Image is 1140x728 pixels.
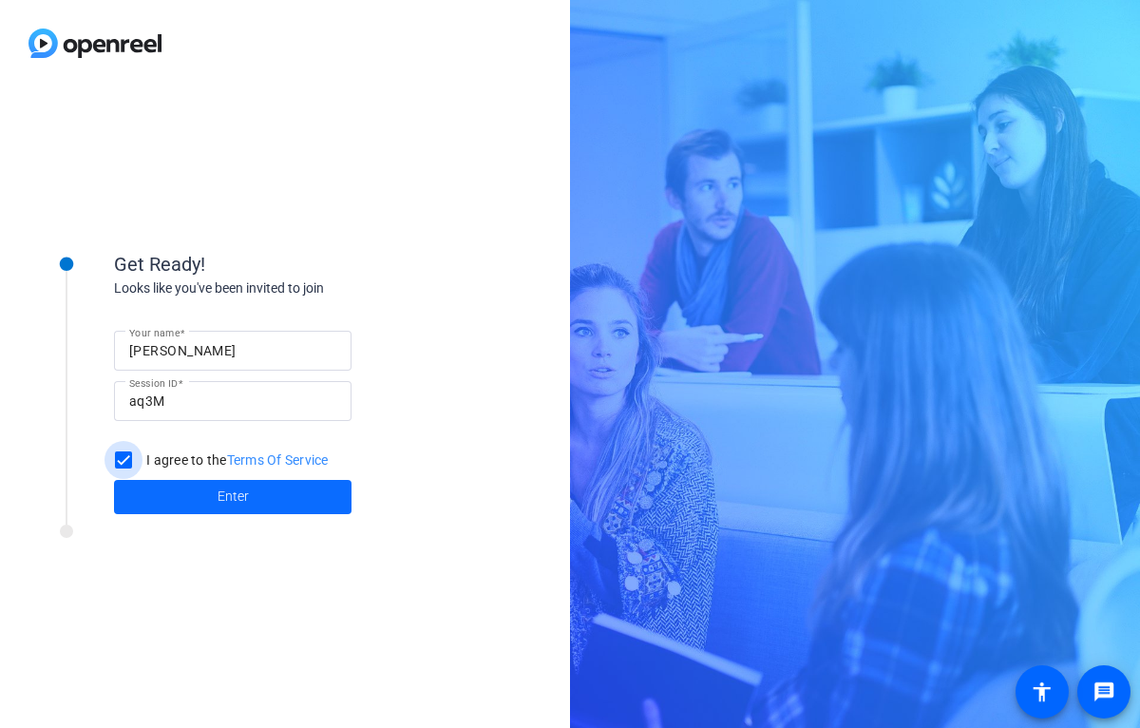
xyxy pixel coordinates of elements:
div: Looks like you've been invited to join [114,278,494,298]
div: Get Ready! [114,250,494,278]
label: I agree to the [142,450,329,469]
mat-label: Session ID [129,377,178,389]
button: Enter [114,480,351,514]
a: Terms Of Service [227,452,329,468]
mat-icon: message [1092,680,1115,703]
mat-label: Your name [129,327,180,338]
mat-icon: accessibility [1031,680,1054,703]
span: Enter [218,487,249,507]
